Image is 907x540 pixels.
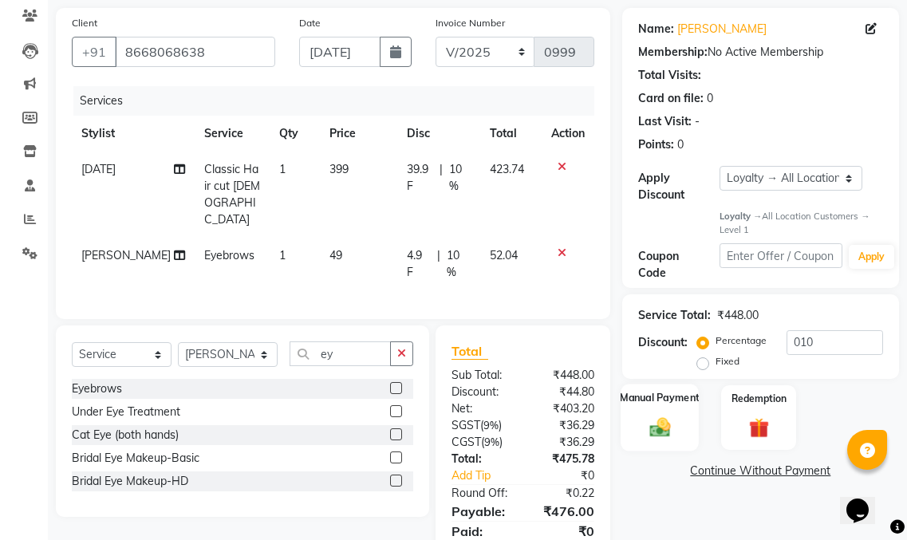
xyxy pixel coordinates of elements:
[204,162,260,227] span: Classic Hair cut [DEMOGRAPHIC_DATA]
[279,162,286,176] span: 1
[329,248,342,262] span: 49
[270,116,320,152] th: Qty
[638,136,674,153] div: Points:
[452,418,480,432] span: SGST
[484,436,499,448] span: 9%
[72,116,195,152] th: Stylist
[440,367,523,384] div: Sub Total:
[638,90,704,107] div: Card on file:
[638,170,720,203] div: Apply Discount
[72,16,97,30] label: Client
[523,502,605,521] div: ₹476.00
[638,67,701,84] div: Total Visits:
[440,161,443,195] span: |
[72,37,116,67] button: +91
[480,116,541,152] th: Total
[849,245,894,269] button: Apply
[440,400,523,417] div: Net:
[720,210,883,237] div: All Location Customers → Level 1
[638,113,692,130] div: Last Visit:
[397,116,481,152] th: Disc
[732,392,787,406] label: Redemption
[638,307,711,324] div: Service Total:
[840,476,891,524] iframe: chat widget
[299,16,321,30] label: Date
[290,341,391,366] input: Search or Scan
[452,435,481,449] span: CGST
[329,162,349,176] span: 399
[407,161,433,195] span: 39.9 F
[440,417,523,434] div: ( )
[73,86,606,116] div: Services
[440,451,523,467] div: Total:
[72,404,180,420] div: Under Eye Treatment
[449,161,471,195] span: 10 %
[716,354,739,369] label: Fixed
[72,450,199,467] div: Bridal Eye Makeup-Basic
[523,451,605,467] div: ₹475.78
[523,367,605,384] div: ₹448.00
[437,247,440,281] span: |
[483,419,499,432] span: 9%
[523,384,605,400] div: ₹44.80
[204,248,254,262] span: Eyebrows
[743,416,775,440] img: _gift.svg
[115,37,275,67] input: Search by Name/Mobile/Email/Code
[677,136,684,153] div: 0
[407,247,431,281] span: 4.9 F
[717,307,759,324] div: ₹448.00
[440,485,523,502] div: Round Off:
[523,417,605,434] div: ₹36.29
[81,162,116,176] span: [DATE]
[195,116,270,152] th: Service
[620,391,700,406] label: Manual Payment
[72,380,122,397] div: Eyebrows
[440,384,523,400] div: Discount:
[490,162,524,176] span: 423.74
[523,434,605,451] div: ₹36.29
[452,343,488,360] span: Total
[523,485,605,502] div: ₹0.22
[523,400,605,417] div: ₹403.20
[720,211,762,222] strong: Loyalty →
[440,502,523,521] div: Payable:
[447,247,471,281] span: 10 %
[707,90,713,107] div: 0
[716,333,767,348] label: Percentage
[440,434,523,451] div: ( )
[638,334,688,351] div: Discount:
[320,116,397,152] th: Price
[72,427,179,443] div: Cat Eye (both hands)
[638,248,720,282] div: Coupon Code
[720,243,842,268] input: Enter Offer / Coupon Code
[72,473,188,490] div: Bridal Eye Makeup-HD
[436,16,505,30] label: Invoice Number
[638,21,674,37] div: Name:
[490,248,518,262] span: 52.04
[638,44,708,61] div: Membership:
[695,113,700,130] div: -
[81,248,171,262] span: [PERSON_NAME]
[537,467,606,484] div: ₹0
[279,248,286,262] span: 1
[638,44,883,61] div: No Active Membership
[440,467,537,484] a: Add Tip
[643,416,676,439] img: _cash.svg
[542,116,594,152] th: Action
[625,463,896,479] a: Continue Without Payment
[677,21,767,37] a: [PERSON_NAME]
